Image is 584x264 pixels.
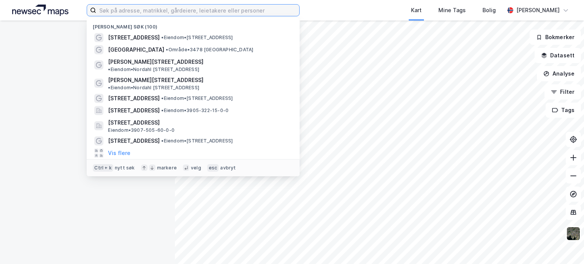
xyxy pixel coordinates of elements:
[516,6,560,15] div: [PERSON_NAME]
[108,149,130,158] button: Vis flere
[546,228,584,264] div: Kontrollprogram for chat
[108,57,203,66] span: [PERSON_NAME][STREET_ADDRESS]
[108,94,160,103] span: [STREET_ADDRESS]
[87,18,300,32] div: [PERSON_NAME] søk (100)
[81,132,94,144] img: spinner.a6d8c91a73a9ac5275cf975e30b51cfb.svg
[108,66,199,73] span: Eiendom • Nordahl [STREET_ADDRESS]
[161,107,163,113] span: •
[96,5,299,16] input: Søk på adresse, matrikkel, gårdeiere, leietakere eller personer
[108,136,160,145] span: [STREET_ADDRESS]
[566,226,581,241] img: 9k=
[535,48,581,63] button: Datasett
[93,164,113,172] div: Ctrl + k
[220,165,236,171] div: avbryt
[108,85,199,91] span: Eiendom • Nordahl [STREET_ADDRESS]
[157,165,177,171] div: markere
[108,85,110,90] span: •
[12,5,68,16] img: logo.a4113a55bc3d86da70a041830d287a7e.svg
[537,66,581,81] button: Analyse
[161,35,233,41] span: Eiendom • [STREET_ADDRESS]
[161,35,163,40] span: •
[411,6,422,15] div: Kart
[166,47,168,52] span: •
[166,47,253,53] span: Område • 3478 [GEOGRAPHIC_DATA]
[161,138,163,144] span: •
[530,30,581,45] button: Bokmerker
[438,6,466,15] div: Mine Tags
[115,165,135,171] div: nytt søk
[161,95,163,101] span: •
[108,66,110,72] span: •
[161,107,229,114] span: Eiendom • 3905-322-15-0-0
[207,164,219,172] div: esc
[546,228,584,264] iframe: Chat Widget
[108,45,164,54] span: [GEOGRAPHIC_DATA]
[108,118,290,127] span: [STREET_ADDRESS]
[108,106,160,115] span: [STREET_ADDRESS]
[161,138,233,144] span: Eiendom • [STREET_ADDRESS]
[546,103,581,118] button: Tags
[544,84,581,100] button: Filter
[108,127,175,133] span: Eiendom • 3907-505-60-0-0
[191,165,201,171] div: velg
[108,76,203,85] span: [PERSON_NAME][STREET_ADDRESS]
[108,33,160,42] span: [STREET_ADDRESS]
[161,95,233,101] span: Eiendom • [STREET_ADDRESS]
[482,6,496,15] div: Bolig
